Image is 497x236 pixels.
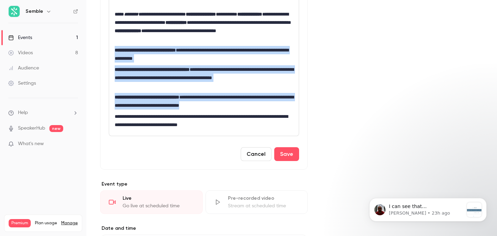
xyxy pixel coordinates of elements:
[8,65,39,72] div: Audience
[8,80,36,87] div: Settings
[100,181,308,188] p: Event type
[18,140,44,148] span: What's new
[61,220,78,226] a: Manage
[26,8,43,15] h6: Semble
[70,141,78,147] iframe: Noticeable Trigger
[9,219,31,227] span: Premium
[8,109,78,116] li: help-dropdown-opener
[8,49,33,56] div: Videos
[123,202,194,209] div: Go live at scheduled time
[100,190,203,214] div: LiveGo live at scheduled time
[228,202,299,209] div: Stream at scheduled time
[35,220,57,226] span: Plan usage
[18,109,28,116] span: Help
[18,125,45,132] a: SpeakerHub
[9,6,20,17] img: Semble
[206,190,308,214] div: Pre-recorded videoStream at scheduled time
[100,225,308,232] label: Date and time
[241,147,271,161] button: Cancel
[359,184,497,233] iframe: Intercom notifications message
[274,147,299,161] button: Save
[49,125,63,132] span: new
[8,34,32,41] div: Events
[228,195,299,202] div: Pre-recorded video
[123,195,194,202] div: Live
